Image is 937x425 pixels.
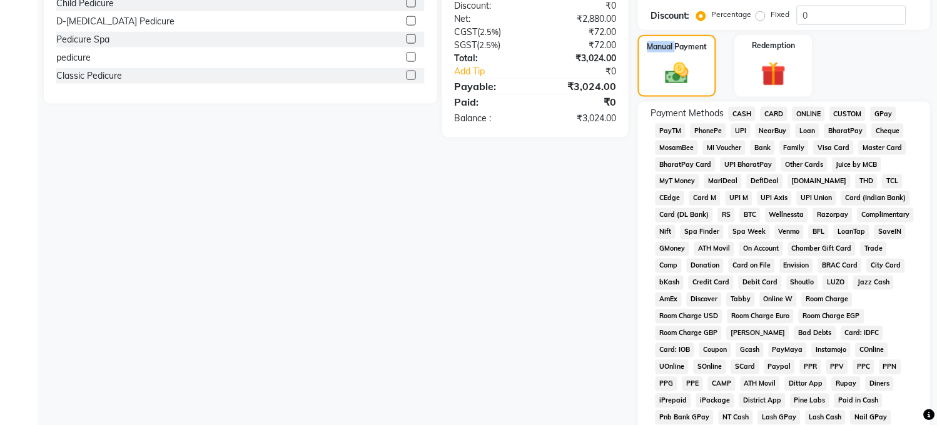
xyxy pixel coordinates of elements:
[689,191,721,206] span: Card M
[775,225,804,239] span: Venmo
[802,292,853,307] span: Room Charge
[687,259,724,273] span: Donation
[796,124,819,138] span: Loan
[647,41,707,52] label: Manual Payment
[445,52,535,65] div: Total:
[726,191,752,206] span: UPI M
[651,107,724,120] span: Payment Methods
[824,124,867,138] span: BharatPay
[656,191,684,206] span: CEdge
[656,141,698,155] span: MosamBee
[756,124,791,138] span: NearBuy
[656,157,716,172] span: BharatPay Card
[740,208,761,222] span: BTC
[760,292,798,307] span: Online W
[535,112,626,125] div: ₹3,024.00
[656,208,713,222] span: Card (DL Bank)
[455,39,477,51] span: SGST
[757,191,793,206] span: UPI Axis
[729,225,770,239] span: Spa Week
[445,12,535,26] div: Net:
[787,276,819,290] span: Shoutlo
[445,94,535,109] div: Paid:
[699,343,731,357] span: Coupon
[841,191,910,206] span: Card (Indian Bank)
[535,39,626,52] div: ₹72.00
[445,79,535,94] div: Payable:
[656,259,682,273] span: Comp
[814,141,854,155] span: Visa Card
[455,26,478,37] span: CGST
[867,259,905,273] span: City Card
[656,225,676,239] span: Nift
[812,343,851,357] span: Instamojo
[800,360,821,374] span: PPR
[853,360,874,374] span: PPC
[656,326,722,341] span: Room Charge GBP
[791,394,830,408] span: Pine Labs
[694,360,726,374] span: SOnline
[729,259,775,273] span: Card on File
[769,343,808,357] span: PayMaya
[823,276,849,290] span: LUZO
[729,107,756,121] span: CASH
[56,15,175,28] div: D-[MEDICAL_DATA] Pedicure
[752,40,795,51] label: Redemption
[535,94,626,109] div: ₹0
[754,59,793,89] img: _gift.svg
[872,124,904,138] span: Cheque
[879,360,901,374] span: PPN
[797,191,836,206] span: UPI Union
[861,242,887,256] span: Trade
[656,242,689,256] span: GMoney
[741,377,781,391] span: ATH Movil
[535,12,626,26] div: ₹2,880.00
[535,26,626,39] div: ₹72.00
[739,276,782,290] span: Debit Card
[781,157,828,172] span: Other Cards
[841,326,884,341] span: Card: IDFC
[696,394,734,408] span: iPackage
[739,242,783,256] span: On Account
[780,259,814,273] span: Envision
[766,208,809,222] span: Wellnessta
[656,394,691,408] span: iPrepaid
[535,79,626,94] div: ₹3,024.00
[747,174,783,189] span: DefiDeal
[727,309,794,324] span: Room Charge Euro
[780,141,809,155] span: Family
[704,174,742,189] span: MariDeal
[656,309,722,324] span: Room Charge USD
[871,107,896,121] span: GPay
[445,39,535,52] div: ( )
[793,107,825,121] span: ONLINE
[711,9,751,20] label: Percentage
[694,242,734,256] span: ATH Movil
[656,124,686,138] span: PayTM
[830,107,866,121] span: CUSTOM
[859,141,906,155] span: Master Card
[856,343,888,357] span: COnline
[656,360,689,374] span: UOnline
[866,377,894,391] span: Diners
[56,69,122,82] div: Classic Pedicure
[550,65,626,78] div: ₹0
[727,292,755,307] span: Tabby
[687,292,722,307] span: Discover
[826,360,848,374] span: PPV
[856,174,878,189] span: THD
[656,276,684,290] span: bKash
[883,174,903,189] span: TCL
[751,141,775,155] span: Bank
[656,377,677,391] span: PPG
[656,411,714,425] span: Pnb Bank GPay
[788,174,851,189] span: [DOMAIN_NAME]
[799,309,864,324] span: Room Charge EGP
[689,276,734,290] span: Credit Card
[833,157,882,172] span: Juice by MCB
[761,107,788,121] span: CARD
[56,33,109,46] div: Pedicure Spa
[771,9,789,20] label: Fixed
[854,276,894,290] span: Jazz Cash
[731,360,759,374] span: SCard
